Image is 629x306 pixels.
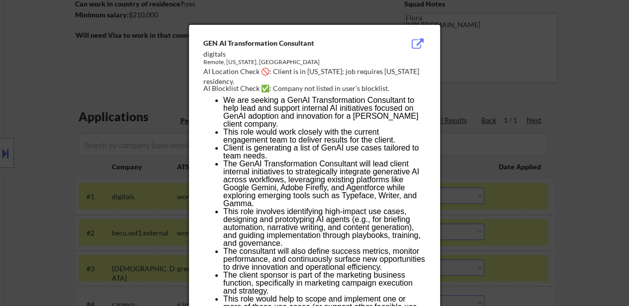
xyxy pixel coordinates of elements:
div: Remote, [US_STATE], [GEOGRAPHIC_DATA] [203,58,375,67]
li: The consultant will also define success metrics, monitor performance, and continuously surface ne... [223,247,425,271]
div: AI Blocklist Check ✅: Company not listed in user's blocklist. [203,83,430,93]
div: GEN AI Transformation Consultant [203,38,375,48]
li: Client is generating a list of GenAI use cases tailored to team needs. [223,144,425,160]
li: This role involves identifying high-impact use cases, designing and prototyping AI agents (e.g., ... [223,208,425,247]
div: AI Location Check 🚫: Client is in [US_STATE]; job requires [US_STATE] residency. [203,67,430,86]
li: The client sponsor is part of the marketing business function, specifically in marketing campaign... [223,271,425,295]
div: digitals [203,49,375,59]
li: We are seeking a GenAI Transformation Consultant to help lead and support internal AI initiatives... [223,96,425,128]
li: This role would work closely with the current engagement team to deliver results for the client. [223,128,425,144]
li: The GenAI Transformation Consultant will lead client internal initiatives to strategically integr... [223,160,425,208]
